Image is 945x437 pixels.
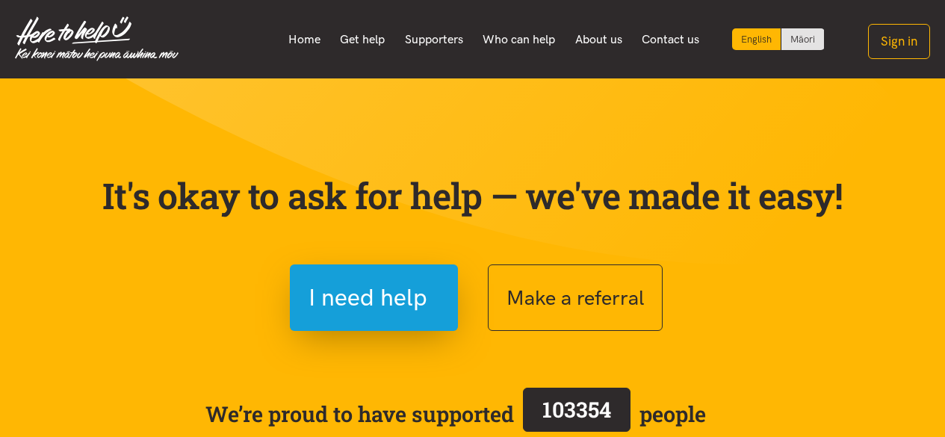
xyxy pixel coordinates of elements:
a: Switch to Te Reo Māori [781,28,824,50]
button: Make a referral [488,264,663,331]
p: It's okay to ask for help — we've made it easy! [99,174,846,217]
a: Who can help [473,24,566,55]
span: 103354 [542,395,611,424]
div: Current language [732,28,781,50]
a: Home [278,24,330,55]
a: Contact us [632,24,710,55]
button: Sign in [868,24,930,59]
button: I need help [290,264,458,331]
a: About us [566,24,633,55]
span: I need help [309,279,427,317]
div: Language toggle [732,28,825,50]
img: Home [15,16,179,61]
a: Supporters [394,24,473,55]
a: Get help [330,24,395,55]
